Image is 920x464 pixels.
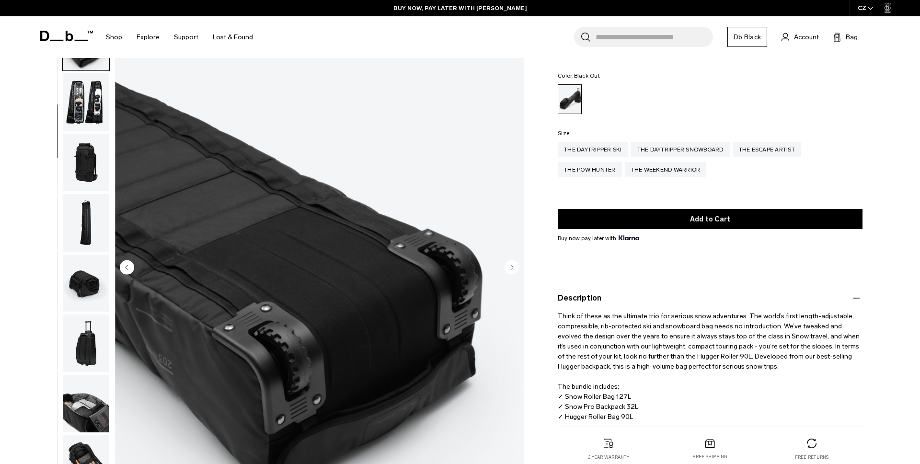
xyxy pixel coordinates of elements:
[846,32,858,42] span: Bag
[62,133,110,192] button: The Pow Hunter Black Out
[795,454,829,461] p: Free returns
[62,73,110,131] button: The Pow Hunter Black Out
[62,194,110,252] button: The Pow Hunter Black Out
[62,254,110,313] button: The Pow Hunter Black Out
[63,375,109,432] img: The Pow Hunter Black Out
[558,234,639,243] span: Buy now pay later with
[505,260,519,276] button: Next slide
[63,73,109,131] img: The Pow Hunter Black Out
[63,194,109,252] img: The Pow Hunter Black Out
[63,255,109,312] img: The Pow Hunter Black Out
[588,454,629,461] p: 2 year warranty
[63,134,109,191] img: The Pow Hunter Black Out
[558,130,571,136] legend: Size:
[558,292,862,304] button: Description
[558,73,600,79] legend: Color:
[727,27,767,47] a: Db Black
[62,374,110,433] button: The Pow Hunter Black Out
[62,314,110,372] button: The Pow Hunter Black Out
[558,304,862,422] p: Think of these as the ultimate trio for serious snow adventures. The world’s first length-adjusta...
[619,235,639,240] img: {"height" => 20, "alt" => "Klarna"}
[574,72,600,79] span: Black Out
[625,162,707,177] a: The Weekend Warrior
[558,162,622,177] a: The Pow Hunter
[631,142,730,157] a: The Daytripper Snowboard
[692,453,727,460] p: Free shipping
[794,32,819,42] span: Account
[558,84,582,114] a: Black Out
[558,209,862,229] button: Add to Cart
[63,314,109,372] img: The Pow Hunter Black Out
[174,20,198,54] a: Support
[120,260,134,276] button: Previous slide
[213,20,253,54] a: Lost & Found
[137,20,160,54] a: Explore
[106,20,122,54] a: Shop
[782,31,819,43] a: Account
[558,142,628,157] a: The Daytripper Ski
[99,16,260,58] nav: Main Navigation
[733,142,801,157] a: The Escape Artist
[833,31,858,43] button: Bag
[393,4,527,12] a: BUY NOW, PAY LATER WITH [PERSON_NAME]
